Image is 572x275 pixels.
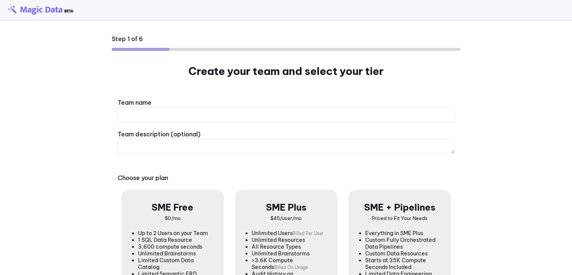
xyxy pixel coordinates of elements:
li: Unlimited Brainstorms [252,250,326,257]
li: Unlimited Brainstorms [138,250,212,257]
h1: Create your team and select your tier [112,64,461,78]
li: Limited Custom Data Catalog [138,257,212,270]
li: All Resource Types [252,243,326,250]
li: 1 SQL Data Resource [138,237,212,243]
div: Step 1 of 6 [112,34,143,43]
span: Billed Per User [293,231,324,236]
span: Billed On Usage [274,264,308,270]
li: Custom Data Resources [365,250,440,257]
div: Team description (optional) [118,130,455,139]
li: Up to 2 Users on your Team [138,230,212,237]
span: $0/mo [165,215,181,221]
li: >3.6K Compute Seconds [252,257,326,270]
li: Unlimited Resources [252,237,326,243]
b: SME Free [152,201,193,213]
div: Choose your plan [118,173,455,182]
img: beta-logo.png [8,5,73,15]
li: Everything in SME Plus [365,230,440,237]
li: 3,600 compute seconds [138,243,212,250]
li: Starts at 35K Compute Seconds Included [365,257,440,270]
b: SME Plus [266,201,306,213]
div: Team name [118,98,455,107]
b: SME + Pipelines [364,201,435,213]
li: Custom Fully Orchestrated Data Pipelines [365,237,440,250]
span: $45/user/mo [270,215,302,221]
li: Unlimited Users [252,230,326,237]
span: Priced to Fit Your Needs [372,215,428,221]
